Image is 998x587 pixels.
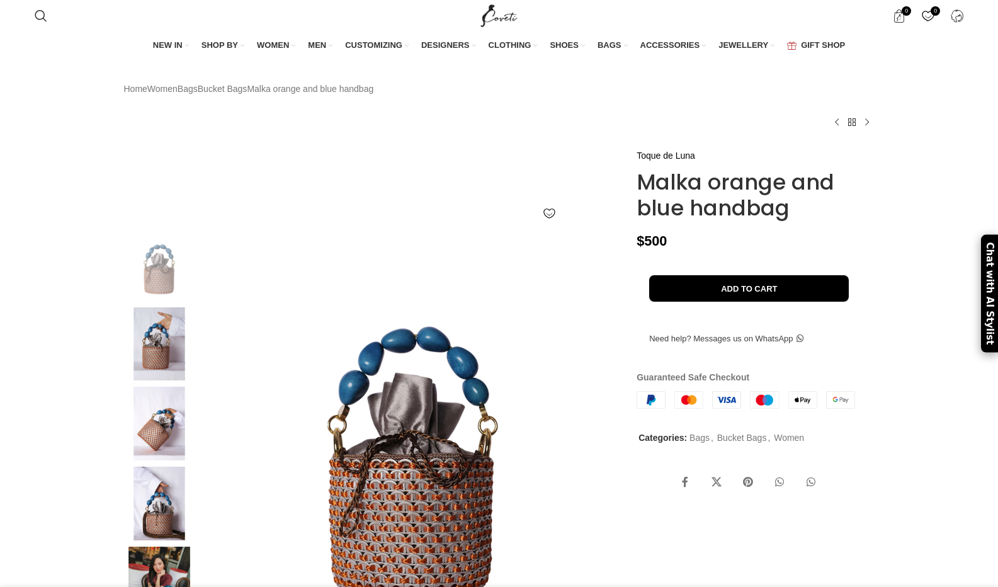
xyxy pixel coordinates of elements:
[689,433,710,443] a: Bags
[801,40,845,51] span: GIFT SHOP
[147,82,178,96] a: Women
[421,40,470,51] span: DESIGNERS
[421,33,476,59] a: DESIGNERS
[550,33,585,59] a: SHOES
[178,82,198,96] a: Bags
[767,470,792,495] a: WhatsApp social link
[124,82,374,96] nav: Breadcrumb
[478,10,520,20] a: Site logo
[121,387,198,460] img: Leonar blue handbag Bags bags Coveti
[308,40,326,51] span: MEN
[153,33,189,59] a: NEW IN
[637,391,855,409] img: guaranteed-safe-checkout-bordered.j
[637,233,644,249] span: $
[711,431,713,445] span: ,
[718,33,774,59] a: JEWELLERY
[787,33,845,59] a: GIFT SHOP
[124,82,147,96] a: Home
[121,307,198,381] img: Leonar blue handbag Bags bags Coveti
[257,40,289,51] span: WOMEN
[638,433,687,443] span: Categories:
[735,470,761,495] a: Pinterest social link
[121,467,198,540] img: Leonar blue handbag Bags bags Coveti
[640,33,706,59] a: ACCESSORIES
[902,6,911,16] span: 0
[798,470,824,495] a: WhatsApp social link
[153,40,183,51] span: NEW IN
[637,372,749,382] strong: Guaranteed Safe Checkout
[774,433,804,443] a: Women
[637,149,695,162] a: Toque de Luna
[201,40,238,51] span: SHOP BY
[829,115,844,130] a: Previous product
[345,33,409,59] a: CUSTOMIZING
[717,433,767,443] a: Bucket Bags
[121,227,198,301] img: Leonar blue handbag Bags bags Coveti
[345,40,402,51] span: CUSTOMIZING
[915,3,941,28] div: My Wishlist
[718,40,768,51] span: JEWELLERY
[550,40,579,51] span: SHOES
[931,6,940,16] span: 0
[859,115,875,130] a: Next product
[787,42,797,50] img: GiftBag
[28,3,54,28] a: Search
[598,33,628,59] a: BAGS
[308,33,332,59] a: MEN
[672,470,698,495] a: Facebook social link
[28,33,970,59] div: Main navigation
[640,40,700,51] span: ACCESSORIES
[247,82,373,96] span: Malka orange and blue handbag
[201,33,244,59] a: SHOP BY
[489,40,531,51] span: CLOTHING
[257,33,295,59] a: WOMEN
[198,82,247,96] a: Bucket Bags
[768,431,770,445] span: ,
[637,233,667,249] bdi: 500
[915,3,941,28] a: 0
[637,169,874,221] h1: Malka orange and blue handbag
[489,33,538,59] a: CLOTHING
[886,3,912,28] a: 0
[598,40,621,51] span: BAGS
[649,275,849,302] button: Add to cart
[637,325,815,351] a: Need help? Messages us on WhatsApp
[704,470,729,495] a: X social link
